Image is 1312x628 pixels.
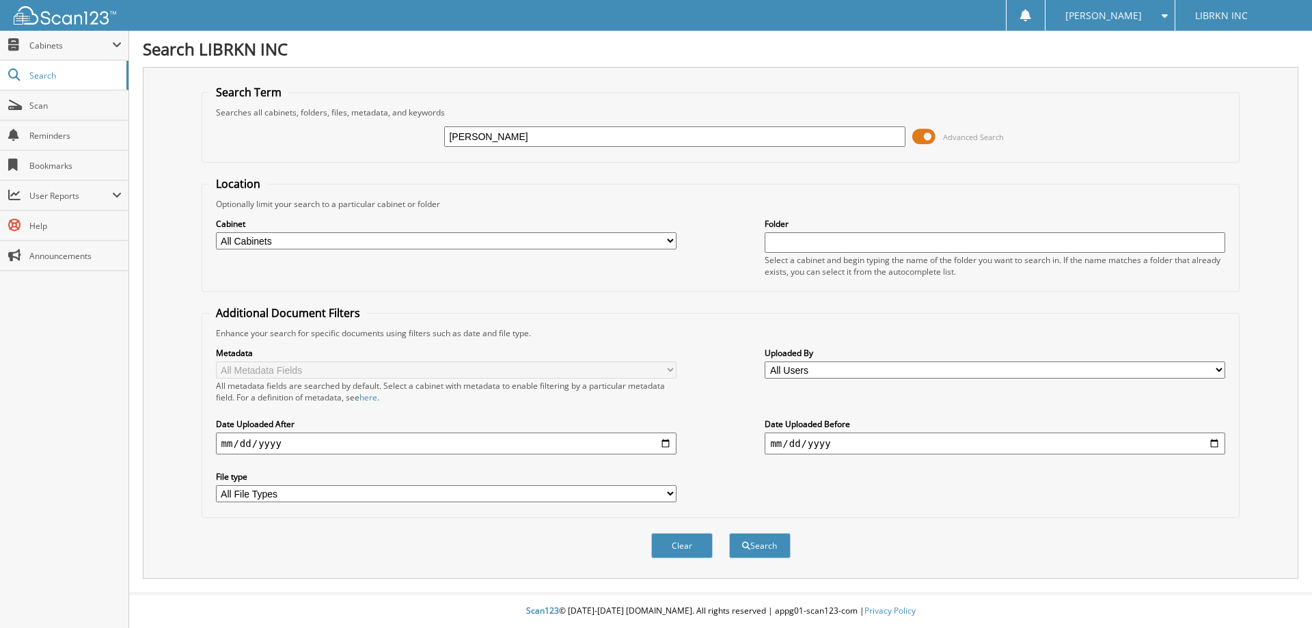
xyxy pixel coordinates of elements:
span: Search [29,70,120,81]
span: User Reports [29,190,112,202]
label: Cabinet [216,218,676,230]
span: Cabinets [29,40,112,51]
label: Uploaded By [765,347,1225,359]
label: Date Uploaded After [216,418,676,430]
div: Searches all cabinets, folders, files, metadata, and keywords [209,107,1233,118]
span: [PERSON_NAME] [1065,12,1142,20]
legend: Search Term [209,85,288,100]
span: Scan [29,100,122,111]
div: Optionally limit your search to a particular cabinet or folder [209,198,1233,210]
span: Announcements [29,250,122,262]
span: Advanced Search [943,132,1004,142]
label: Folder [765,218,1225,230]
div: Enhance your search for specific documents using filters such as date and file type. [209,327,1233,339]
span: LIBRKN INC [1195,12,1248,20]
a: here [359,392,377,403]
input: start [216,433,676,454]
h1: Search LIBRKN INC [143,38,1298,60]
label: Date Uploaded Before [765,418,1225,430]
span: Help [29,220,122,232]
legend: Location [209,176,267,191]
div: © [DATE]-[DATE] [DOMAIN_NAME]. All rights reserved | appg01-scan123-com | [129,595,1312,628]
div: Select a cabinet and begin typing the name of the folder you want to search in. If the name match... [765,254,1225,277]
button: Search [729,533,791,558]
a: Privacy Policy [864,605,916,616]
span: Scan123 [526,605,559,616]
div: All metadata fields are searched by default. Select a cabinet with metadata to enable filtering b... [216,380,676,403]
button: Clear [651,533,713,558]
input: end [765,433,1225,454]
img: scan123-logo-white.svg [14,6,116,25]
label: Metadata [216,347,676,359]
label: File type [216,471,676,482]
legend: Additional Document Filters [209,305,367,320]
span: Bookmarks [29,160,122,172]
span: Reminders [29,130,122,141]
